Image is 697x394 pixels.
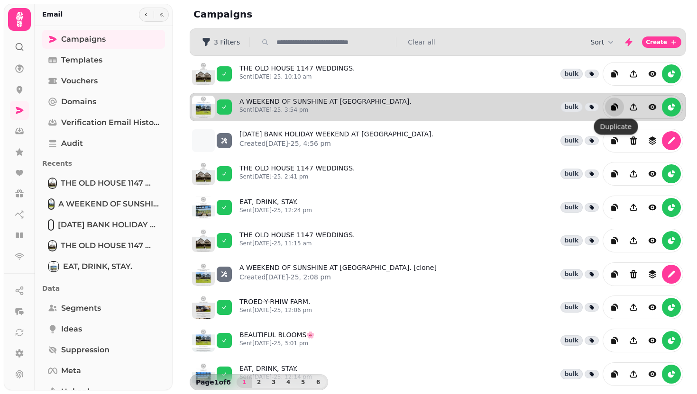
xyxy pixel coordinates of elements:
[643,331,662,350] button: view
[662,198,681,217] button: reports
[624,365,643,384] button: Share campaign preview
[560,202,583,213] div: bulk
[314,379,322,385] span: 6
[643,98,662,116] button: view
[270,379,277,385] span: 3
[643,164,662,183] button: view
[239,139,433,148] p: Created [DATE]-25, 4:56 pm
[42,257,165,276] a: EAT, DRINK, STAY.EAT, DRINK, STAY.
[560,369,583,379] div: bulk
[192,63,215,85] img: aHR0cHM6Ly9zdGFtcGVkZS1zZXJ2aWNlLXByb2QtdGVtcGxhdGUtcHJldmlld3MuczMuZXUtd2VzdC0xLmFtYXpvbmF3cy5jb...
[605,64,624,83] button: duplicate
[299,379,307,385] span: 5
[239,263,437,286] a: A WEEKEND OF SUNSHINE AT [GEOGRAPHIC_DATA]. [clone]Created[DATE]-25, 2:08 pm
[624,298,643,317] button: Share campaign preview
[642,36,681,48] button: Create
[61,303,101,314] span: Segments
[239,97,412,117] a: A WEEKEND OF SUNSHINE AT [GEOGRAPHIC_DATA].Sent[DATE]-25, 3:54 pm
[239,63,355,84] a: THE OLD HOUSE 1147 WEDDINGS.Sent[DATE]-25, 10:10 am
[239,297,312,318] a: TROED-Y-RHIW FARM.Sent[DATE]-25, 12:06 pm
[58,219,159,231] span: [DATE] BANK HOLIDAY WEEKEND AT [GEOGRAPHIC_DATA].
[192,377,235,387] p: Page 1 of 6
[192,329,215,352] img: aHR0cHM6Ly9zdGFtcGVkZS1zZXJ2aWNlLXByb2QtdGVtcGxhdGUtcHJldmlld3MuczMuZXUtd2VzdC0xLmFtYXpvbmF3cy5jb...
[42,30,165,49] a: Campaigns
[239,364,312,385] a: EAT, DRINK, STAY.Sent[DATE]-25, 12:14 pm
[42,299,165,318] a: Segments
[192,96,215,118] img: aHR0cHM6Ly9zdGFtcGVkZS1zZXJ2aWNlLXByb2QtdGVtcGxhdGUtcHJldmlld3MuczMuZXUtd2VzdC0xLmFtYXpvbmF3cy5jb...
[61,178,159,189] span: THE OLD HOUSE 1147 WEDDINGS.
[281,376,296,388] button: 4
[560,102,583,112] div: bulk
[42,361,165,380] a: Meta
[662,331,681,350] button: reports
[42,195,165,214] a: A WEEKEND OF SUNSHINE AT TOH.A WEEKEND OF SUNSHINE AT [GEOGRAPHIC_DATA].
[58,198,159,210] span: A WEEKEND OF SUNSHINE AT [GEOGRAPHIC_DATA].
[239,272,437,282] p: Created [DATE]-25, 2:08 pm
[662,265,681,284] button: edit
[662,231,681,250] button: reports
[49,199,54,209] img: A WEEKEND OF SUNSHINE AT TOH.
[193,8,376,21] h2: Campaigns
[594,119,638,135] div: Duplicate
[192,296,215,319] img: aHR0cHM6Ly9zdGFtcGVkZS1zZXJ2aWNlLXByb2QtdGVtcGxhdGUtcHJldmlld3MuczMuZXUtd2VzdC0xLmFtYXpvbmF3cy5jb...
[408,37,435,47] button: Clear all
[42,9,63,19] h2: Email
[214,39,240,45] span: 3 Filters
[42,215,165,234] a: EASTER BANK HOLIDAY WEEKEND AT TOH.[DATE] BANK HOLIDAY WEEKEND AT [GEOGRAPHIC_DATA].
[284,379,292,385] span: 4
[662,365,681,384] button: reports
[61,54,102,66] span: Templates
[61,240,159,251] span: THE OLD HOUSE 1147 WEDDINGS.
[192,129,215,152] img: aHR0cHM6Ly9zdGFtcGVkZS1zZXJ2aWNlLXByb2QtdGVtcGxhdGUtcHJldmlld3MuczMuZXUtd2VzdC0xLmFtYXpvbmF3cy5jb...
[624,265,643,284] button: Delete
[590,37,615,47] button: Sort
[239,330,314,351] a: BEAUTIFUL BLOOMS🌸Sent[DATE]-25, 3:01 pm
[61,117,159,128] span: Verification email history
[605,231,624,250] button: duplicate
[237,376,326,388] nav: Pagination
[560,235,583,246] div: bulk
[560,135,583,146] div: bulk
[237,376,252,388] button: 1
[61,365,81,376] span: Meta
[643,131,662,150] button: revisions
[192,263,215,286] img: aHR0cHM6Ly9zdGFtcGVkZS1zZXJ2aWNlLXByb2QtdGVtcGxhdGUtcHJldmlld3MuczMuZXUtd2VzdC0xLmFtYXpvbmF3cy5jb...
[42,155,165,172] p: Recents
[239,129,433,152] a: [DATE] BANK HOLIDAY WEEKEND AT [GEOGRAPHIC_DATA].Created[DATE]-25, 4:56 pm
[61,96,96,107] span: Domains
[624,164,643,183] button: Share campaign preview
[42,174,165,193] a: THE OLD HOUSE 1147 WEDDINGS.THE OLD HOUSE 1147 WEDDINGS.
[662,298,681,317] button: reports
[643,198,662,217] button: view
[192,162,215,185] img: aHR0cHM6Ly9zdGFtcGVkZS1zZXJ2aWNlLXByb2QtdGVtcGxhdGUtcHJldmlld3MuczMuZXUtd2VzdC0xLmFtYXpvbmF3cy5jb...
[239,240,355,247] p: Sent [DATE]-25, 11:15 am
[192,196,215,219] img: aHR0cHM6Ly9zdGFtcGVkZS1zZXJ2aWNlLXByb2QtdGVtcGxhdGUtcHJldmlld3MuczMuZXUtd2VzdC0xLmFtYXpvbmF3cy5jb...
[605,331,624,350] button: duplicate
[61,34,106,45] span: Campaigns
[605,198,624,217] button: duplicate
[251,376,266,388] button: 2
[61,138,83,149] span: Audit
[605,164,624,183] button: duplicate
[624,331,643,350] button: Share campaign preview
[624,131,643,150] button: Delete
[61,75,98,87] span: Vouchers
[42,113,165,132] a: Verification email history
[239,340,314,347] p: Sent [DATE]-25, 3:01 pm
[42,340,165,359] a: Suppression
[266,376,281,388] button: 3
[643,64,662,83] button: view
[624,98,643,116] button: Share campaign preview
[42,92,165,111] a: Domains
[560,269,583,279] div: bulk
[662,64,681,83] button: reports
[63,261,132,272] span: EAT, DRINK, STAY.
[192,363,215,385] img: aHR0cHM6Ly9zdGFtcGVkZS1zZXJ2aWNlLXByb2QtdGVtcGxhdGUtcHJldmlld3MuczMuZXUtd2VzdC0xLmFtYXpvbmF3cy5jb...
[49,220,53,230] img: EASTER BANK HOLIDAY WEEKEND AT TOH.
[239,163,355,184] a: THE OLD HOUSE 1147 WEDDINGS.Sent[DATE]-25, 2:41 pm
[560,69,583,79] div: bulk
[239,373,312,381] p: Sent [DATE]-25, 12:14 pm
[239,306,312,314] p: Sent [DATE]-25, 12:06 pm
[239,73,355,81] p: Sent [DATE]-25, 10:10 am
[624,198,643,217] button: Share campaign preview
